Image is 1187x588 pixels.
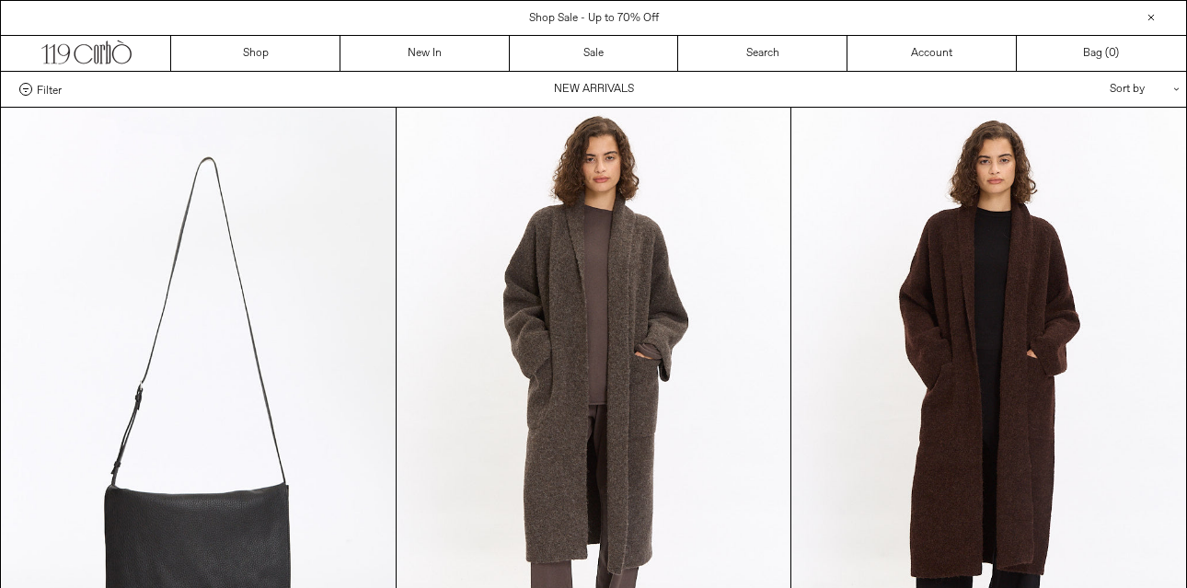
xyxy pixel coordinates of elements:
span: ) [1109,45,1119,62]
a: Shop Sale - Up to 70% Off [529,11,659,26]
a: Shop [171,36,340,71]
a: Sale [510,36,679,71]
a: Bag () [1017,36,1186,71]
span: Filter [37,83,62,96]
span: 0 [1109,46,1115,61]
div: Sort by [1002,72,1168,107]
a: Search [678,36,847,71]
a: New In [340,36,510,71]
a: Account [847,36,1017,71]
